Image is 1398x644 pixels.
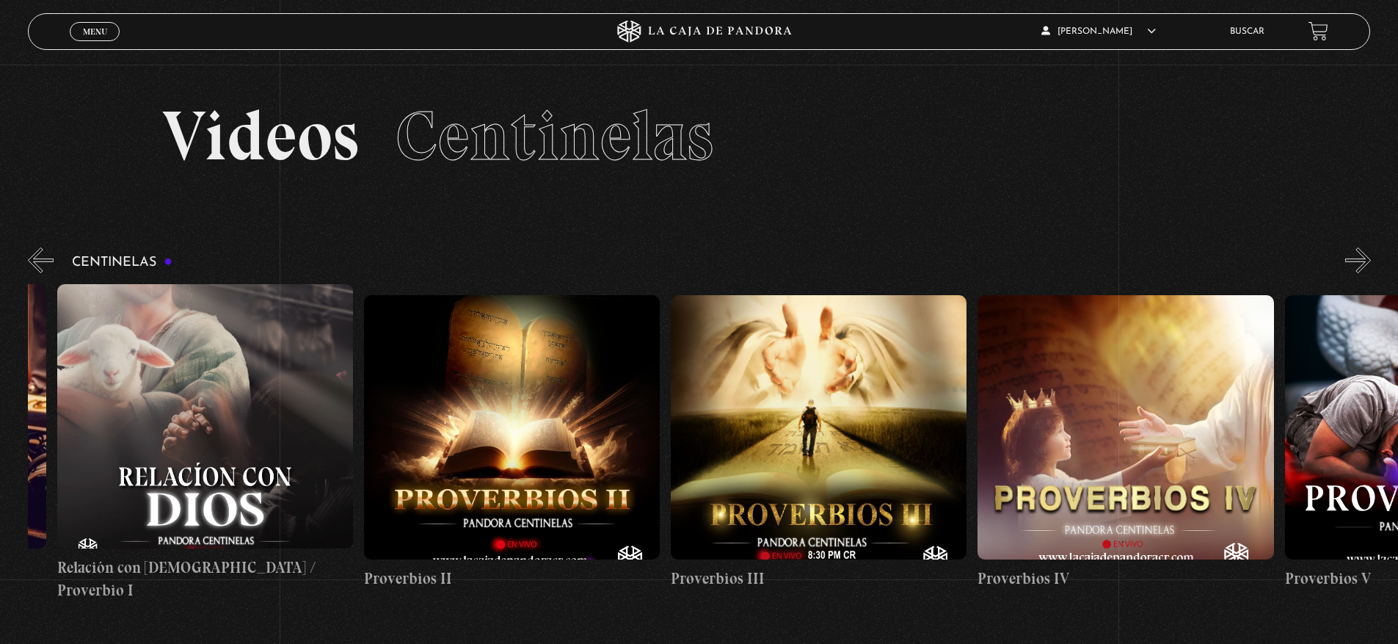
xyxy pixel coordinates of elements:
span: Centinelas [396,94,713,178]
h2: Videos [162,101,1236,171]
a: Proverbios II [364,284,660,602]
a: Buscar [1230,27,1264,36]
h4: Proverbios III [671,567,966,590]
a: Proverbios III [671,284,966,602]
a: Proverbios IV [977,284,1273,602]
h4: Relación con [DEMOGRAPHIC_DATA] / Proverbio I [57,556,353,602]
a: Relación con [DEMOGRAPHIC_DATA] / Proverbio I [57,284,353,602]
a: View your shopping cart [1308,21,1328,41]
h4: Proverbios II [364,567,660,590]
button: Next [1345,247,1371,273]
span: Menu [83,27,107,36]
h4: Proverbios IV [977,567,1273,590]
button: Previous [28,247,54,273]
span: Cerrar [78,39,112,49]
h3: Centinelas [72,256,172,269]
span: [PERSON_NAME] [1041,27,1156,36]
